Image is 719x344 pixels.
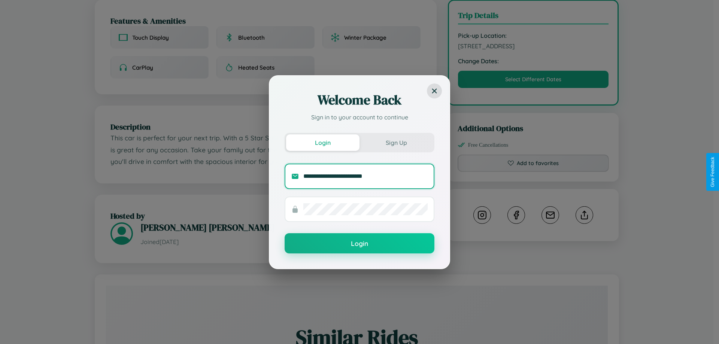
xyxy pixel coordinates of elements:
button: Login [285,233,434,253]
button: Sign Up [359,134,433,151]
button: Login [286,134,359,151]
div: Give Feedback [710,157,715,187]
h2: Welcome Back [285,91,434,109]
p: Sign in to your account to continue [285,113,434,122]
